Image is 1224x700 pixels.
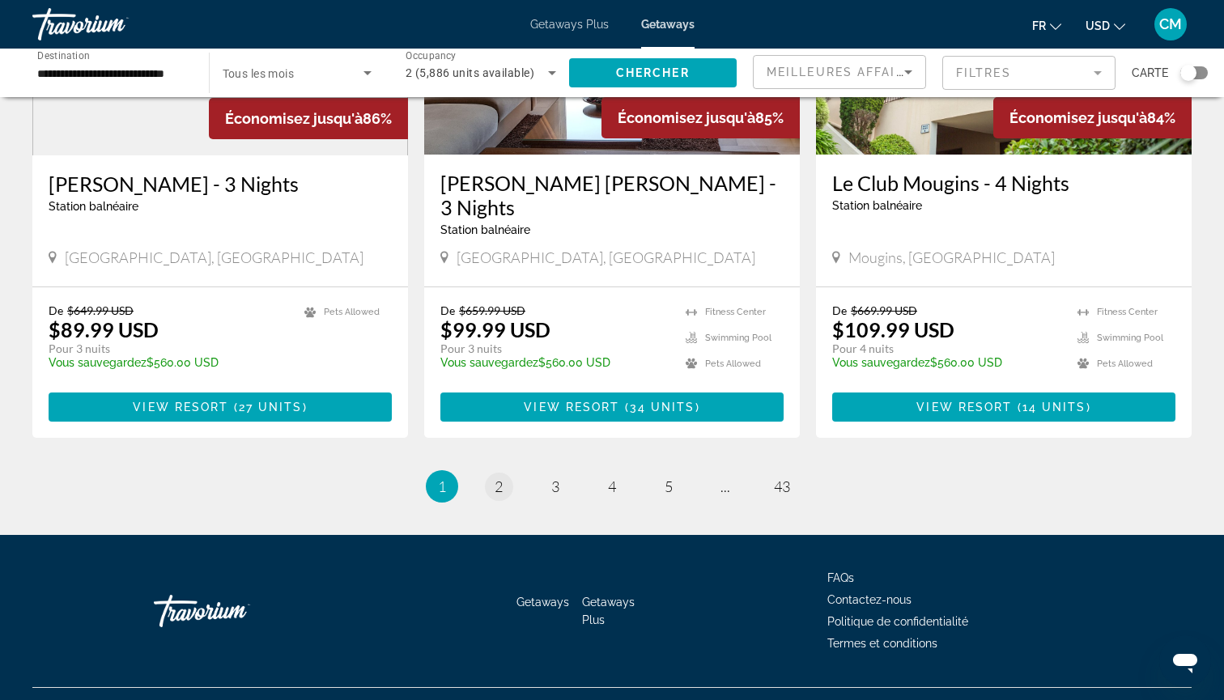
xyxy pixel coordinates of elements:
button: Change language [1032,14,1061,37]
nav: Pagination [32,470,1192,503]
span: De [832,303,847,317]
a: Travorium [32,3,194,45]
a: Contactez-nous [827,593,912,606]
a: Le Club Mougins - 4 Nights [832,171,1175,195]
a: [PERSON_NAME] [PERSON_NAME] - 3 Nights [440,171,784,219]
span: View Resort [524,401,619,414]
span: Tous les mois [223,67,295,80]
div: 85% [601,97,800,138]
span: $669.99 USD [851,303,917,317]
span: 4 [608,477,616,495]
span: View Resort [133,401,228,414]
span: Station balnéaire [832,199,922,212]
a: Travorium [154,587,316,635]
span: Économisez jusqu'à [1009,109,1147,126]
span: 3 [551,477,559,495]
span: CM [1159,16,1182,32]
span: Destination [37,49,90,61]
span: Occupancy [406,50,457,62]
p: $109.99 USD [832,317,954,342]
span: Swimming Pool [705,333,771,343]
div: 84% [993,97,1192,138]
button: View Resort(27 units) [49,392,392,422]
span: Pets Allowed [705,358,761,369]
span: 1 [438,477,446,495]
button: Change currency [1086,14,1125,37]
button: View Resort(34 units) [440,392,784,422]
span: [GEOGRAPHIC_DATA], [GEOGRAPHIC_DATA] [457,248,755,266]
span: [GEOGRAPHIC_DATA], [GEOGRAPHIC_DATA] [65,248,363,266]
span: fr [1032,19,1046,32]
span: ( ) [228,401,307,414]
span: Fitness Center [705,307,766,317]
p: $560.00 USD [49,356,288,369]
span: Station balnéaire [49,200,138,213]
span: Carte [1132,62,1168,84]
span: Pets Allowed [324,307,380,317]
a: Getaways Plus [530,18,609,31]
span: Vous sauvegardez [49,356,147,369]
span: 2 (5,886 units available) [406,66,534,79]
button: Filter [942,55,1116,91]
span: Vous sauvegardez [832,356,930,369]
a: Termes et conditions [827,637,937,650]
span: USD [1086,19,1110,32]
span: Meilleures affaires [767,66,922,78]
span: De [49,303,63,317]
span: 5 [665,477,673,495]
p: $560.00 USD [440,356,669,369]
span: $649.99 USD [67,303,134,317]
p: Pour 4 nuits [832,342,1061,356]
a: Getaways [641,18,695,31]
p: Pour 3 nuits [49,342,288,356]
span: Vous sauvegardez [440,356,538,369]
span: ( ) [1012,401,1090,414]
span: De [440,303,455,317]
span: Station balnéaire [440,223,530,236]
span: 27 units [239,401,303,414]
span: Économisez jusqu'à [225,110,363,127]
span: 43 [774,477,790,495]
span: Swimming Pool [1097,333,1163,343]
p: $99.99 USD [440,317,550,342]
span: 2 [495,477,503,495]
iframe: Bouton de lancement de la fenêtre de messagerie [1159,635,1211,687]
span: Mougins, [GEOGRAPHIC_DATA] [848,248,1055,266]
span: Pets Allowed [1097,358,1153,369]
span: Économisez jusqu'à [618,109,755,126]
a: FAQs [827,571,854,584]
span: 14 units [1022,401,1086,414]
span: Chercher [616,66,690,79]
span: 34 units [630,401,695,414]
p: Pour 3 nuits [440,342,669,356]
span: ( ) [619,401,699,414]
button: Chercher [569,58,737,87]
span: View Resort [916,401,1012,414]
span: $659.99 USD [459,303,525,317]
a: Politique de confidentialité [827,615,968,628]
a: Getaways Plus [582,596,635,626]
button: View Resort(14 units) [832,392,1175,422]
div: 86% [209,98,408,139]
a: [PERSON_NAME] - 3 Nights [49,172,392,196]
a: Getaways [516,596,569,609]
button: User Menu [1150,7,1192,41]
span: ... [720,477,730,495]
span: Fitness Center [1097,307,1158,317]
p: $89.99 USD [49,317,159,342]
mat-select: Sort by [767,62,912,82]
